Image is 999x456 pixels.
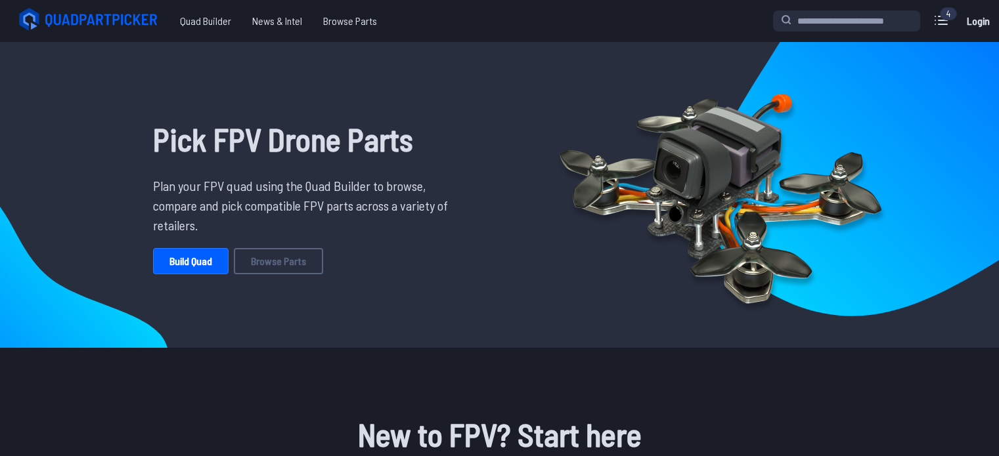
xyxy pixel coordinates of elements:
img: Quadcopter [531,64,910,326]
a: Quad Builder [169,8,242,34]
a: Build Quad [153,248,229,274]
a: Browse Parts [313,8,388,34]
div: 4 [940,7,957,20]
a: News & Intel [242,8,313,34]
a: Login [962,8,994,34]
h1: Pick FPV Drone Parts [153,115,458,163]
p: Plan your FPV quad using the Quad Builder to browse, compare and pick compatible FPV parts across... [153,176,458,235]
a: Browse Parts [234,248,323,274]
